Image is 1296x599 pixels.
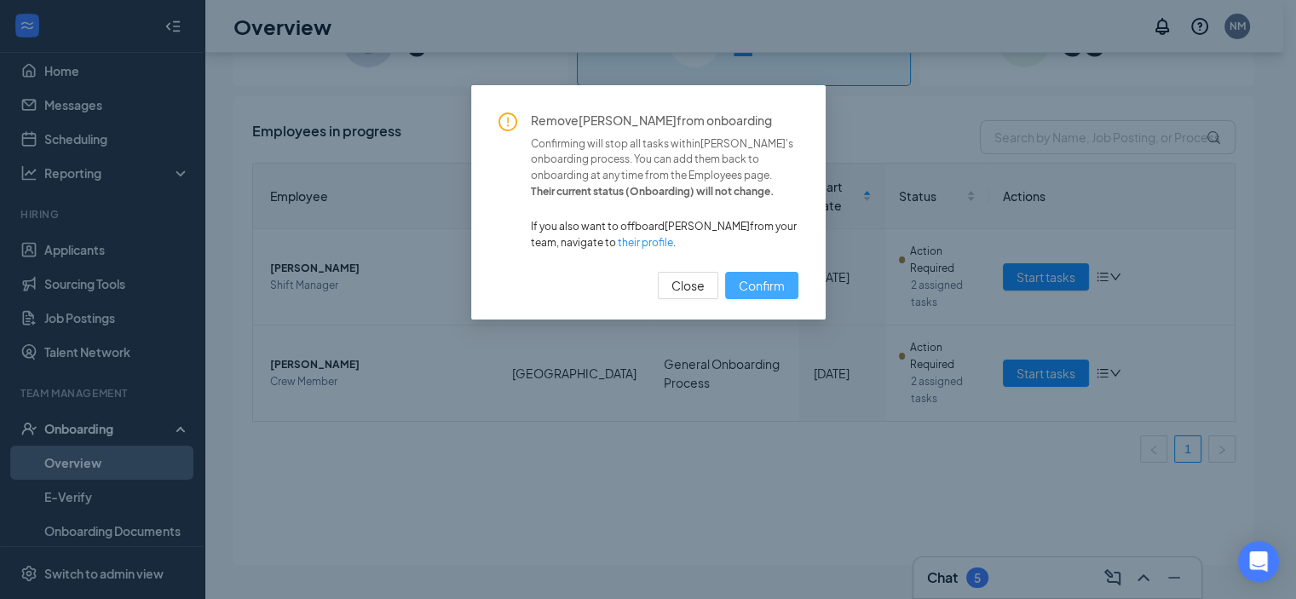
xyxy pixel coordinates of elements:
[531,112,798,130] span: Remove [PERSON_NAME] from onboarding
[1238,541,1279,582] div: Open Intercom Messenger
[618,236,673,249] a: their profile
[498,112,517,131] span: exclamation-circle
[531,184,798,200] span: Their current status ( Onboarding ) will not change.
[658,272,718,299] button: Close
[739,276,785,295] span: Confirm
[531,136,798,185] span: Confirming will stop all tasks within [PERSON_NAME] 's onboarding process. You can add them back ...
[671,276,705,295] span: Close
[531,219,798,251] span: If you also want to offboard [PERSON_NAME] from your team, navigate to .
[725,272,798,299] button: Confirm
